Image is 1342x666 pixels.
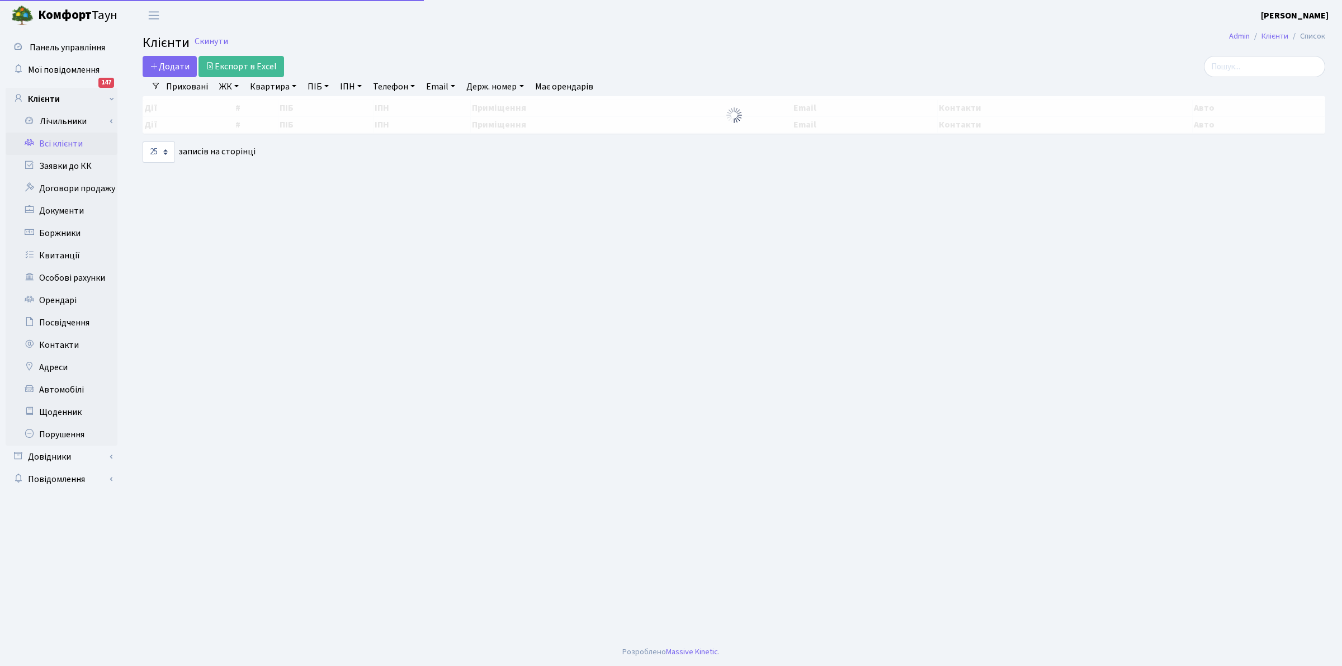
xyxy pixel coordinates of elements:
nav: breadcrumb [1212,25,1342,48]
a: Боржники [6,222,117,244]
a: Всі клієнти [6,133,117,155]
a: Автомобілі [6,379,117,401]
a: Має орендарів [531,77,598,96]
a: Скинути [195,36,228,47]
a: Порушення [6,423,117,446]
a: Квартира [245,77,301,96]
a: Адреси [6,356,117,379]
a: Додати [143,56,197,77]
b: Комфорт [38,6,92,24]
a: Щоденник [6,401,117,423]
a: ІПН [335,77,366,96]
span: Мої повідомлення [28,64,100,76]
a: Договори продажу [6,177,117,200]
a: Квитанції [6,244,117,267]
a: Панель управління [6,36,117,59]
a: Телефон [368,77,419,96]
img: logo.png [11,4,34,27]
a: Massive Kinetic [666,646,718,658]
a: Заявки до КК [6,155,117,177]
a: Контакти [6,334,117,356]
a: [PERSON_NAME] [1261,9,1329,22]
b: [PERSON_NAME] [1261,10,1329,22]
span: Панель управління [30,41,105,54]
a: Особові рахунки [6,267,117,289]
li: Список [1288,30,1325,42]
a: Орендарі [6,289,117,311]
a: Admin [1229,30,1250,42]
input: Пошук... [1204,56,1325,77]
span: Додати [150,60,190,73]
button: Переключити навігацію [140,6,168,25]
a: Експорт в Excel [199,56,284,77]
a: Довідники [6,446,117,468]
a: Клієнти [6,88,117,110]
a: Повідомлення [6,468,117,490]
a: Документи [6,200,117,222]
a: ЖК [215,77,243,96]
a: Email [422,77,460,96]
select: записів на сторінці [143,141,175,163]
a: ПІБ [303,77,333,96]
div: Розроблено . [622,646,720,658]
span: Таун [38,6,117,25]
span: Клієнти [143,33,190,53]
a: Клієнти [1261,30,1288,42]
a: Мої повідомлення147 [6,59,117,81]
a: Держ. номер [462,77,528,96]
img: Обробка... [725,106,743,124]
a: Лічильники [13,110,117,133]
a: Посвідчення [6,311,117,334]
a: Приховані [162,77,212,96]
label: записів на сторінці [143,141,256,163]
div: 147 [98,78,114,88]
